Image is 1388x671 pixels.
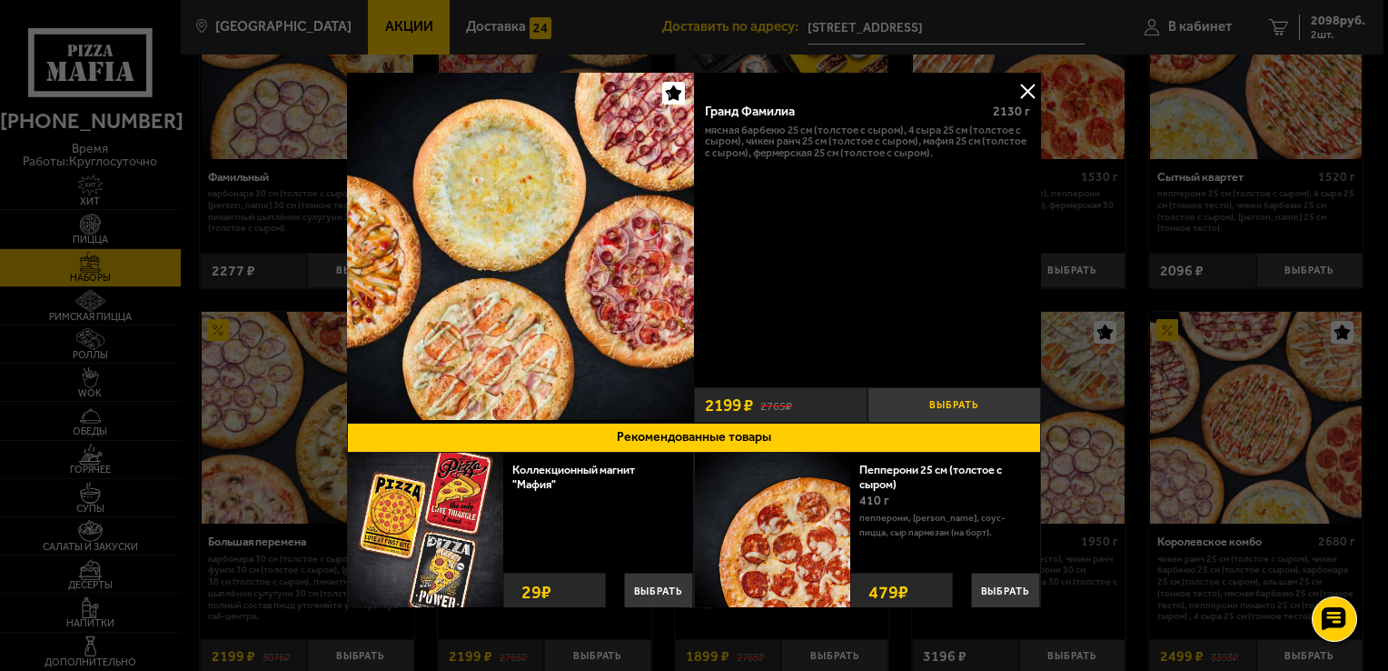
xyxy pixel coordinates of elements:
[993,104,1030,119] span: 2130 г
[859,463,1002,491] a: Пепперони 25 см (толстое с сыром)
[864,574,913,610] strong: 479 ₽
[760,397,792,413] s: 2765 ₽
[867,387,1041,423] button: Выбрать
[705,396,753,414] span: 2199 ₽
[971,573,1040,611] button: Выбрать
[347,423,1041,453] button: Рекомендованные товары
[705,125,1030,159] p: Мясная Барбекю 25 см (толстое с сыром), 4 сыра 25 см (толстое с сыром), Чикен Ранч 25 см (толстое...
[859,493,889,508] span: 410 г
[859,511,1026,540] p: пепперони, [PERSON_NAME], соус-пицца, сыр пармезан (на борт).
[512,463,635,491] a: Коллекционный магнит "Мафия"
[517,574,556,610] strong: 29 ₽
[347,73,694,420] img: Гранд Фамилиа
[347,73,694,423] a: Гранд Фамилиа
[705,104,980,119] div: Гранд Фамилиа
[624,573,693,611] button: Выбрать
